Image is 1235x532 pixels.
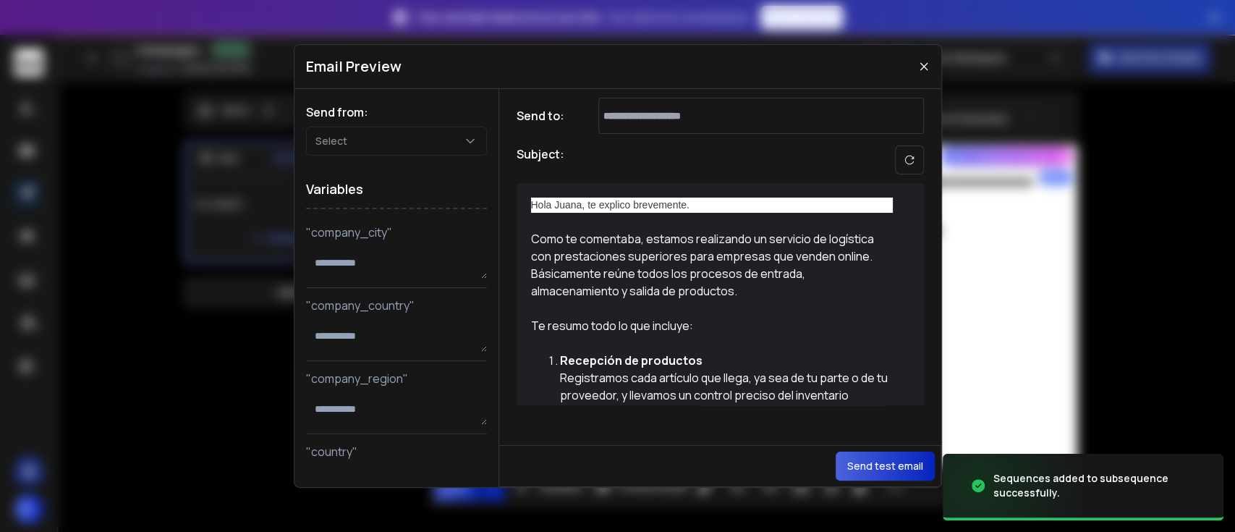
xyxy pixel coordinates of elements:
[306,104,487,121] h1: Send from:
[517,145,564,174] h1: Subject:
[306,297,487,314] p: "company_country"
[531,230,893,265] div: Como te comentaba, estamos realizando un servicio de logística con prestaciones superiores para e...
[531,265,893,300] div: Básicamente reúne todos los procesos de entrada, almacenamiento y salida de productos.
[306,443,487,460] p: "country"
[306,224,487,241] p: "company_city"
[531,317,893,334] div: Te resumo todo lo que incluye:
[517,107,574,124] h1: Send to:
[836,452,935,481] button: Send test email
[306,170,487,209] h1: Variables
[993,471,1206,500] div: Sequences added to subsequence successfully.
[531,198,893,213] div: Hola Juana, te explico brevemente.
[560,352,893,421] div: Registramos cada artículo que llega, ya sea de tu parte o de tu proveedor, y llevamos un control ...
[306,370,487,387] p: "company_region"
[306,56,402,77] h1: Email Preview
[943,443,1087,529] img: image
[560,352,703,368] strong: Recepción de productos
